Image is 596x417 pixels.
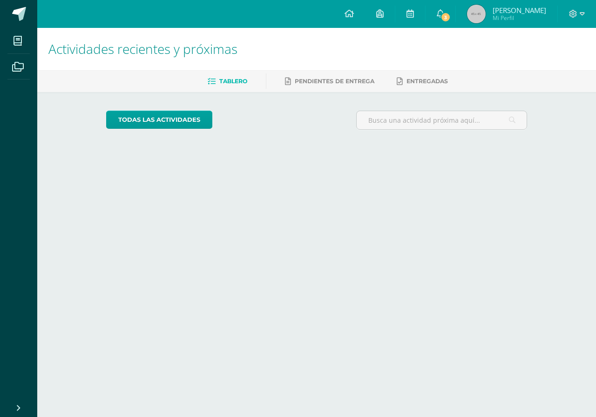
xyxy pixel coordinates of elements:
a: todas las Actividades [106,111,212,129]
span: Tablero [219,78,247,85]
span: 3 [440,12,451,22]
span: Actividades recientes y próximas [48,40,237,58]
span: [PERSON_NAME] [493,6,546,15]
span: Pendientes de entrega [295,78,374,85]
span: Entregadas [406,78,448,85]
a: Entregadas [397,74,448,89]
img: 45x45 [467,5,486,23]
span: Mi Perfil [493,14,546,22]
a: Pendientes de entrega [285,74,374,89]
a: Tablero [208,74,247,89]
input: Busca una actividad próxima aquí... [357,111,527,129]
